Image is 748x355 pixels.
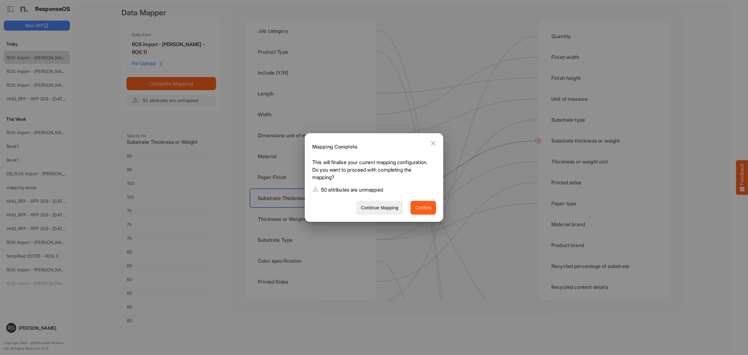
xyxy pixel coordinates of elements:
p: This will finalise your current mapping configuration. Do you want to proceed with completing the... [312,158,431,183]
button: Confirm [410,201,436,215]
span: Continue Mapping [361,204,398,212]
h6: Mapping Complete [312,143,431,151]
p: 50 attributes are unmapped [321,186,383,193]
button: Continue Mapping [356,201,403,215]
span: Confirm [415,204,431,212]
button: Close dialog [426,136,441,151]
